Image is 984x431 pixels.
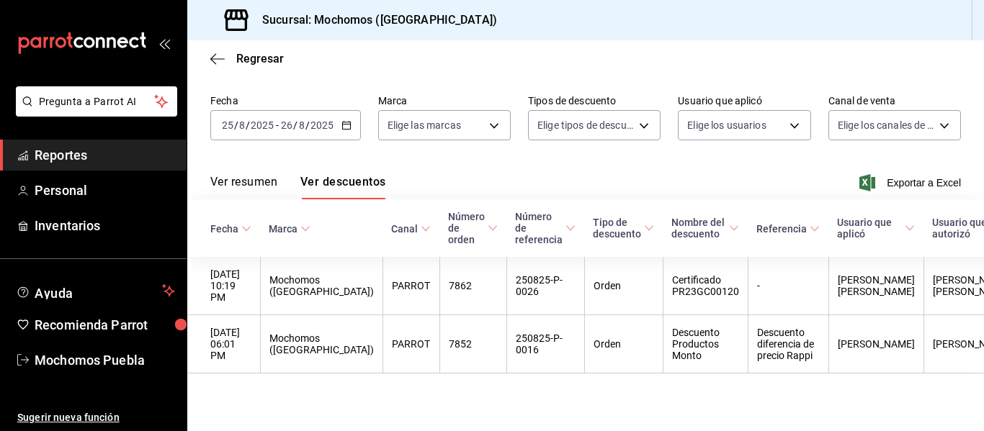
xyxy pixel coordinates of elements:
[448,211,498,245] span: Número de orden
[663,257,748,315] th: Certificado PR23GC00120
[298,119,305,131] input: --
[383,315,439,373] th: PARROT
[678,96,810,106] label: Usuario que aplicó
[378,96,511,106] label: Marca
[35,181,175,200] span: Personal
[748,315,828,373] th: Descuento diferencia de precio Rappi
[528,96,661,106] label: Tipos de descuento
[748,257,828,315] th: -
[35,216,175,235] span: Inventarios
[251,12,497,29] h3: Sucursal: Mochomos ([GEOGRAPHIC_DATA])
[756,223,820,235] span: Referencia
[210,175,277,199] button: Ver resumen
[16,86,177,117] button: Pregunta a Parrot AI
[35,315,175,335] span: Recomienda Parrot
[269,223,310,235] span: Marca
[663,315,748,373] th: Descuento Productos Monto
[310,119,334,131] input: ----
[17,410,175,425] span: Sugerir nueva función
[280,119,293,131] input: --
[305,119,310,131] span: /
[388,118,461,132] span: Elige las marcas
[584,257,663,315] th: Orden
[236,52,284,65] span: Regresar
[293,119,298,131] span: /
[260,315,383,373] th: Mochomos ([GEOGRAPHIC_DATA])
[828,96,961,106] label: Canal de venta
[383,257,439,315] th: PARROT
[837,217,915,240] span: Usuario que aplicó
[35,145,175,165] span: Reportes
[506,257,584,315] th: 250825-P-0026
[439,315,506,373] th: 7852
[537,118,634,132] span: Elige tipos de descuento
[838,118,934,132] span: Elige los canales de venta
[687,118,766,132] span: Elige los usuarios
[234,119,238,131] span: /
[300,175,385,199] button: Ver descuentos
[515,211,576,245] span: Número de referencia
[210,175,385,199] div: navigation tabs
[39,94,155,109] span: Pregunta a Parrot AI
[35,350,175,370] span: Mochomos Puebla
[187,315,260,373] th: [DATE] 06:01 PM
[158,37,170,49] button: open_drawer_menu
[246,119,250,131] span: /
[671,217,739,240] span: Nombre del descuento
[250,119,274,131] input: ----
[210,52,284,65] button: Regresar
[828,257,923,315] th: [PERSON_NAME] [PERSON_NAME]
[238,119,246,131] input: --
[10,104,177,119] a: Pregunta a Parrot AI
[187,257,260,315] th: [DATE] 10:19 PM
[210,96,361,106] label: Fecha
[828,315,923,373] th: [PERSON_NAME]
[210,223,251,235] span: Fecha
[391,223,431,235] span: Canal
[276,119,279,131] span: -
[35,282,156,299] span: Ayuda
[593,217,654,240] span: Tipo de descuento
[439,257,506,315] th: 7862
[221,119,234,131] input: --
[584,315,663,373] th: Orden
[260,257,383,315] th: Mochomos ([GEOGRAPHIC_DATA])
[506,315,584,373] th: 250825-P-0016
[862,174,961,191] button: Exportar a Excel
